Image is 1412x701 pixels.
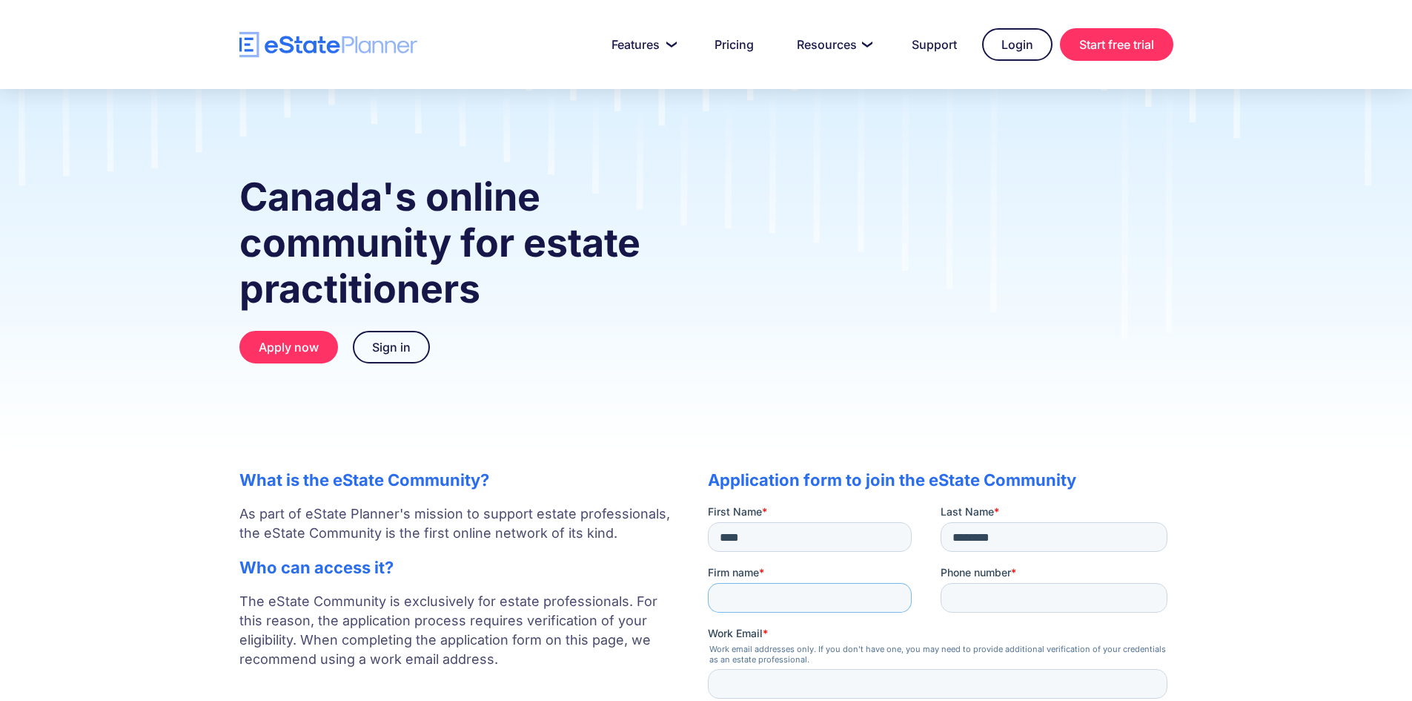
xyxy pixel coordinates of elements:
[239,592,678,688] p: The eState Community is exclusively for estate professionals. For this reason, the application pr...
[239,32,417,58] a: home
[1060,28,1173,61] a: Start free trial
[239,174,640,312] strong: Canada's online community for estate practitioners
[708,470,1173,490] h2: Application form to join the eState Community
[353,331,430,363] a: Sign in
[239,331,338,363] a: Apply now
[779,30,886,59] a: Resources
[982,28,1053,61] a: Login
[697,30,772,59] a: Pricing
[894,30,975,59] a: Support
[239,504,678,543] p: As part of eState Planner's mission to support estate professionals, the eState Community is the ...
[239,558,678,577] h2: Who can access it?
[594,30,689,59] a: Features
[239,470,678,490] h2: What is the eState Community?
